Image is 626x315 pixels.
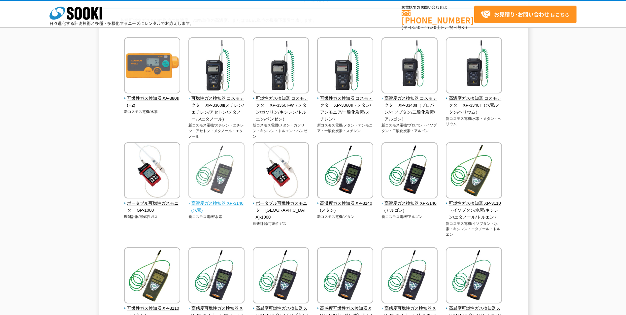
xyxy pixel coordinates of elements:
[253,247,309,305] img: 高感度可燃性ガス検知器 XP-3160(メタン/イソブタン/水素/プロパン/アセチレン)
[253,221,309,227] p: 理研計器/可燃性ガス
[124,89,181,109] a: 可燃性ガス検知器 XA-380s(H2)
[188,194,245,214] a: 高濃度ガス検知器 XP-3140(水素)
[188,89,245,122] a: 可燃性ガス検知器 コスモテクター XP-3360Ⅱ(スチレン/エチレン/アセトン/メタノール/エタノール)
[446,200,502,221] span: 可燃性ガス検知器 XP-3110（イソブタン/水素/キシレン/エタノール/トルエン）
[381,214,438,220] p: 新コスモス電機/アルゴン
[188,247,245,305] img: 高感度可燃性ガス検知器 XP-3160(スチレン/エチレン/アセトン/メタノール/エタノール)
[481,10,569,19] span: はこちら
[124,142,180,200] img: ポータブル可燃性ガスモニター GP-1000
[253,122,309,139] p: 新コスモス電機/メタン・ガソリン・キシレン・トルエン・ベンゼン
[317,89,374,122] a: 可燃性ガス検知器 コスモテクター XP-3360Ⅱ（メタン/アンモニア/一酸化炭素/スチレン）
[188,142,245,200] img: 高濃度ガス検知器 XP-3140(水素)
[124,37,180,95] img: 可燃性ガス検知器 XA-380s(H2)
[402,6,474,10] span: お電話でのお問い合わせは
[124,214,181,220] p: 理研計器/可燃性ガス
[317,95,374,122] span: 可燃性ガス検知器 コスモテクター XP-3360Ⅱ（メタン/アンモニア/一酸化炭素/スチレン）
[381,89,438,122] a: 高濃度ガス検知器 コスモテクター XP-3340Ⅱ（プロパン/イソブタン/二酸化炭素/アルゴン）
[381,200,438,214] span: 高濃度ガス検知器 XP-3140(アルゴン)
[124,109,181,115] p: 新コスモス電機/水素
[446,194,502,221] a: 可燃性ガス検知器 XP-3110（イソブタン/水素/キシレン/エタノール/トルエン）
[188,122,245,139] p: 新コスモス電機/スチレン・エチレン・アセトン・メタノール・エタノール
[317,122,374,133] p: 新コスモス電機/メタン・アンモニア・一酸化炭素・スチレン
[425,24,437,30] span: 17:30
[381,142,438,200] img: 高濃度ガス検知器 XP-3140(アルゴン)
[188,214,245,220] p: 新コスモス電機/水素
[402,10,474,24] a: [PHONE_NUMBER]
[317,37,373,95] img: 可燃性ガス検知器 コスモテクター XP-3360Ⅱ（メタン/アンモニア/一酸化炭素/スチレン）
[381,122,438,133] p: 新コスモス電機/プロパン・イソブタン・二酸化炭素・アルゴン
[446,247,502,305] img: 高感度可燃性ガス検知器 XP-3160(メタン/アンモニア)
[381,247,438,305] img: 高感度可燃性ガス検知器 XP-3160(スチレン/トルエン/キシレン/ベンゼン/ガソリン)
[474,6,577,23] a: お見積り･お問い合わせはこちら
[412,24,421,30] span: 8:50
[317,200,374,214] span: 高濃度ガス検知器 XP-3140(メタン)
[188,95,245,122] span: 可燃性ガス検知器 コスモテクター XP-3360Ⅱ(スチレン/エチレン/アセトン/メタノール/エタノール)
[253,200,309,221] span: ポータブル可燃性ガスモニター [GEOGRAPHIC_DATA]-1000
[446,142,502,200] img: 可燃性ガス検知器 XP-3110（イソブタン/水素/キシレン/エタノール/トルエン）
[188,37,245,95] img: 可燃性ガス検知器 コスモテクター XP-3360Ⅱ(スチレン/エチレン/アセトン/メタノール/エタノール)
[446,95,502,116] span: 高濃度ガス検知器 コスモテクター XP-3340Ⅱ（水素/メタン/ヘリウム）
[253,194,309,221] a: ポータブル可燃性ガスモニター [GEOGRAPHIC_DATA]-1000
[381,37,438,95] img: 高濃度ガス検知器 コスモテクター XP-3340Ⅱ（プロパン/イソブタン/二酸化炭素/アルゴン）
[124,200,181,214] span: ポータブル可燃性ガスモニター GP-1000
[446,116,502,127] p: 新コスモス電機/水素・メタン・ヘリウム
[317,142,373,200] img: 高濃度ガス検知器 XP-3140(メタン)
[494,10,549,18] strong: お見積り･お問い合わせ
[124,194,181,214] a: ポータブル可燃性ガスモニター GP-1000
[402,24,467,30] span: (平日 ～ 土日、祝日除く)
[446,37,502,95] img: 高濃度ガス検知器 コスモテクター XP-3340Ⅱ（水素/メタン/ヘリウム）
[381,95,438,122] span: 高濃度ガス検知器 コスモテクター XP-3340Ⅱ（プロパン/イソブタン/二酸化炭素/アルゴン）
[188,200,245,214] span: 高濃度ガス検知器 XP-3140(水素)
[124,95,181,109] span: 可燃性ガス検知器 XA-380s(H2)
[253,89,309,122] a: 可燃性ガス検知器 コスモテクター XP-3360Ⅱ-W（メタン/ガソリン/キシレン/トルエン/ベンゼン）
[317,214,374,220] p: 新コスモス電機/メタン
[124,247,180,305] img: 可燃性ガス検知器 XP-3110（メタン）
[317,247,373,305] img: 高感度可燃性ガス検知器 XP-3160(ベンゼン/ガソリン/トルエン/キシレン/スチレン)
[446,89,502,116] a: 高濃度ガス検知器 コスモテクター XP-3340Ⅱ（水素/メタン/ヘリウム）
[381,194,438,214] a: 高濃度ガス検知器 XP-3140(アルゴン)
[317,194,374,214] a: 高濃度ガス検知器 XP-3140(メタン)
[253,142,309,200] img: ポータブル可燃性ガスモニター NC-1000
[253,37,309,95] img: 可燃性ガス検知器 コスモテクター XP-3360Ⅱ-W（メタン/ガソリン/キシレン/トルエン/ベンゼン）
[253,95,309,122] span: 可燃性ガス検知器 コスモテクター XP-3360Ⅱ-W（メタン/ガソリン/キシレン/トルエン/ベンゼン）
[49,21,194,25] p: 日々進化する計測技術と多種・多様化するニーズにレンタルでお応えします。
[446,221,502,237] p: 新コスモス電機/イソブタン・水素・キシレン・エタノール・トルエン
